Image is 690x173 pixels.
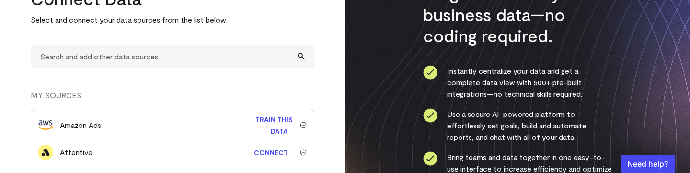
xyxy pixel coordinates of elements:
[423,108,612,143] li: Use a secure AI-powered platform to effortlessly set goals, build and automate reports, and chat ...
[31,90,314,109] div: MY SOURCES
[249,144,293,161] a: Connect
[300,149,307,156] img: trash-40e54a27.svg
[423,108,437,123] img: ico-check-circle-4b19435c.svg
[60,147,92,158] div: Attentive
[423,151,437,166] img: ico-check-circle-4b19435c.svg
[300,122,307,128] img: trash-40e54a27.svg
[38,120,53,129] img: amazon_ads-91064bad.svg
[423,65,612,100] li: Instantly centralize your data and get a complete data view with 500+ pre-built integrations—no t...
[60,119,101,131] div: Amazon Ads
[423,65,437,80] img: ico-check-circle-4b19435c.svg
[251,111,293,140] a: Train this data
[38,145,53,160] img: attentive-31a3840e.svg
[31,14,314,25] p: Select and connect your data sources from the list below.
[31,45,314,68] input: Search and add other data sources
